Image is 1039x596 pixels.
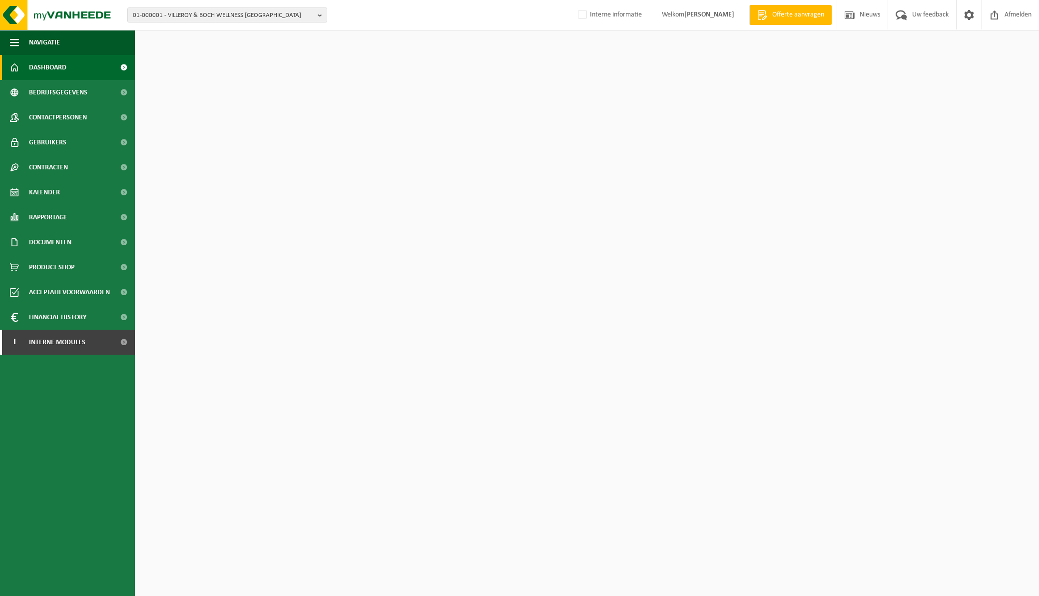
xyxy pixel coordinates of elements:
span: 01-000001 - VILLEROY & BOCH WELLNESS [GEOGRAPHIC_DATA] [133,8,314,23]
span: Navigatie [29,30,60,55]
span: Documenten [29,230,71,255]
strong: [PERSON_NAME] [684,11,734,18]
button: 01-000001 - VILLEROY & BOCH WELLNESS [GEOGRAPHIC_DATA] [127,7,327,22]
span: Contracten [29,155,68,180]
span: Interne modules [29,330,85,355]
span: Contactpersonen [29,105,87,130]
span: Gebruikers [29,130,66,155]
label: Interne informatie [576,7,642,22]
span: Dashboard [29,55,66,80]
span: Bedrijfsgegevens [29,80,87,105]
span: Kalender [29,180,60,205]
span: Acceptatievoorwaarden [29,280,110,305]
a: Offerte aanvragen [749,5,832,25]
span: Rapportage [29,205,67,230]
span: I [10,330,19,355]
span: Product Shop [29,255,74,280]
span: Offerte aanvragen [770,10,827,20]
span: Financial History [29,305,86,330]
